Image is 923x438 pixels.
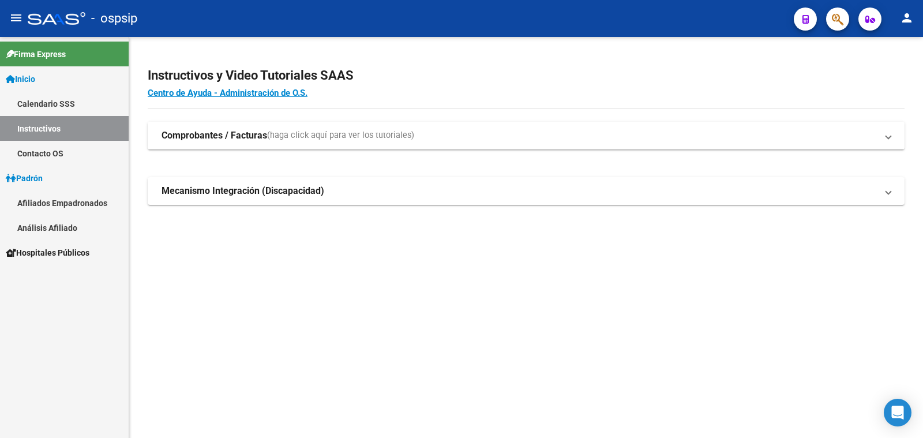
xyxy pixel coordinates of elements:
span: Firma Express [6,48,66,61]
mat-icon: person [900,11,914,25]
a: Centro de Ayuda - Administración de O.S. [148,88,307,98]
span: - ospsip [91,6,137,31]
h2: Instructivos y Video Tutoriales SAAS [148,65,905,87]
mat-expansion-panel-header: Comprobantes / Facturas(haga click aquí para ver los tutoriales) [148,122,905,149]
mat-icon: menu [9,11,23,25]
span: Padrón [6,172,43,185]
mat-expansion-panel-header: Mecanismo Integración (Discapacidad) [148,177,905,205]
span: Inicio [6,73,35,85]
strong: Comprobantes / Facturas [162,129,267,142]
div: Open Intercom Messenger [884,399,911,426]
span: (haga click aquí para ver los tutoriales) [267,129,414,142]
strong: Mecanismo Integración (Discapacidad) [162,185,324,197]
span: Hospitales Públicos [6,246,89,259]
